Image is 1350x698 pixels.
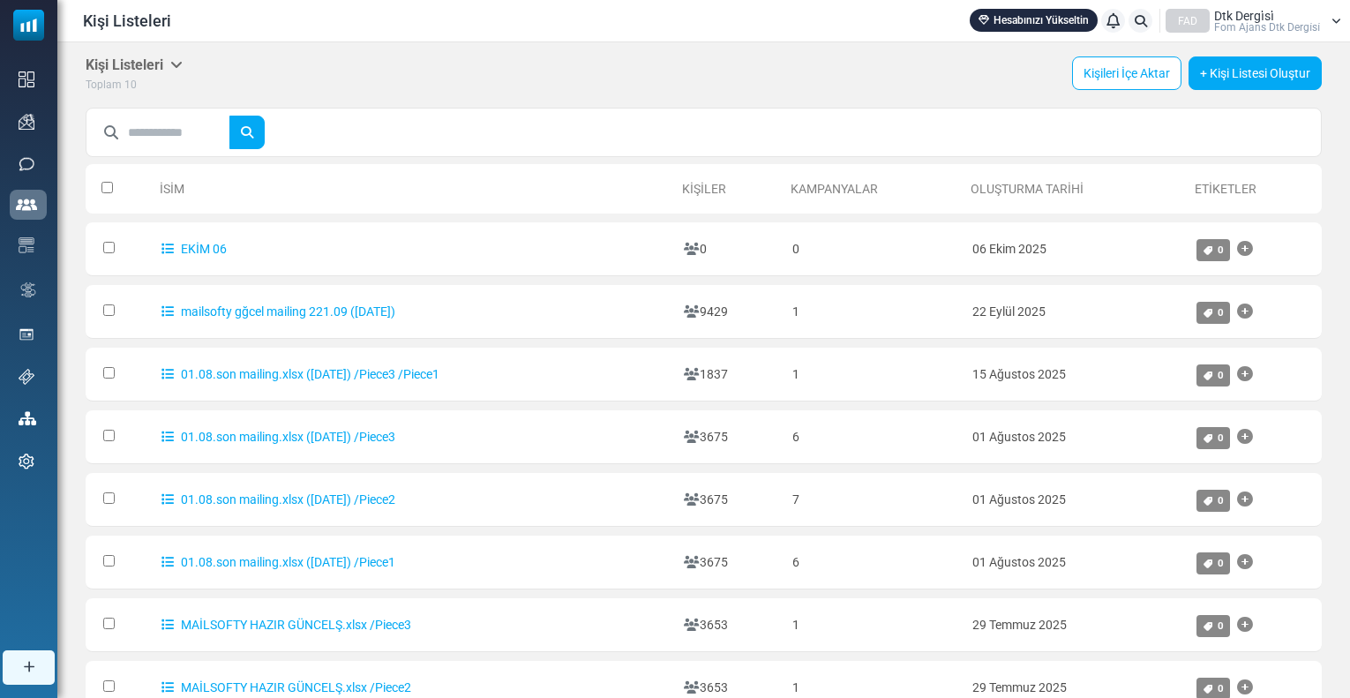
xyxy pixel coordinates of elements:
[1237,544,1253,580] a: Etiket Ekle
[675,222,784,276] td: 0
[13,10,44,41] img: mailsoftly_icon_blue_white.svg
[682,182,726,196] a: Kişiler
[1237,419,1253,454] a: Etiket Ekle
[161,618,411,632] a: MAİLSOFTY HAZIR GÜNCELŞ.xlsx /Piece3
[675,285,784,339] td: 9429
[19,156,34,172] img: sms-icon.png
[161,492,395,507] a: 01.08.son mailing.xlsx ([DATE]) /Piece2
[1218,432,1224,444] span: 0
[1237,357,1253,392] a: Etiket Ekle
[964,222,1188,276] td: 06 Ekim 2025
[1195,182,1256,196] a: Etiketler
[964,410,1188,464] td: 01 Ağustos 2025
[791,182,878,196] a: Kampanyalar
[964,285,1188,339] td: 22 Eylül 2025
[19,280,38,300] img: workflow.svg
[161,304,395,319] a: mailsofty gğcel mailing 221.09 ([DATE])
[1196,552,1230,574] a: 0
[1237,294,1253,329] a: Etiket Ekle
[1072,56,1181,90] a: Kişileri İçe Aktar
[1189,56,1322,90] a: + Kişi Listesi Oluştur
[161,680,411,694] a: MAİLSOFTY HAZIR GÜNCELŞ.xlsx /Piece2
[1237,607,1253,642] a: Etiket Ekle
[1196,615,1230,637] a: 0
[1166,9,1341,33] a: FAD Dtk Dergi̇si̇ Fom Ajans Dtk Dergi̇si̇
[19,71,34,87] img: dashboard-icon.svg
[1196,427,1230,449] a: 0
[86,79,122,91] span: Toplam
[964,348,1188,402] td: 15 Ağustos 2025
[1166,9,1210,33] div: FAD
[19,454,34,469] img: settings-icon.svg
[964,473,1188,527] td: 01 Ağustos 2025
[784,536,963,589] td: 6
[1214,10,1274,22] span: Dtk Dergi̇si̇
[784,598,963,652] td: 1
[1237,231,1253,266] a: Etiket Ekle
[675,410,784,464] td: 3675
[1196,302,1230,324] a: 0
[161,367,439,381] a: 01.08.son mailing.xlsx ([DATE]) /Piece3 /Piece1
[160,182,184,196] a: İsim
[784,473,963,527] td: 7
[161,430,395,444] a: 01.08.son mailing.xlsx ([DATE]) /Piece3
[675,536,784,589] td: 3675
[16,199,37,211] img: contacts-icon-active.svg
[971,182,1084,196] a: Oluşturma Tarihi
[1196,364,1230,387] a: 0
[161,242,227,256] a: EKİM 06
[86,56,183,73] h5: Kişi Listeleri
[19,114,34,130] img: campaigns-icon.png
[1218,306,1224,319] span: 0
[964,536,1188,589] td: 01 Ağustos 2025
[675,348,784,402] td: 1837
[1218,682,1224,694] span: 0
[1237,482,1253,517] a: Etiket Ekle
[1218,557,1224,569] span: 0
[675,598,784,652] td: 3653
[83,9,171,33] span: Kişi Listeleri
[784,348,963,402] td: 1
[1196,490,1230,512] a: 0
[675,473,784,527] td: 3675
[784,222,963,276] td: 0
[1218,244,1224,256] span: 0
[161,555,395,569] a: 01.08.son mailing.xlsx ([DATE]) /Piece1
[784,410,963,464] td: 6
[124,79,137,91] span: 10
[19,326,34,342] img: landing_pages.svg
[964,598,1188,652] td: 29 Temmuz 2025
[1196,239,1230,261] a: 0
[1214,22,1320,33] span: Fom Ajans Dtk Dergi̇si̇
[784,285,963,339] td: 1
[1218,494,1224,507] span: 0
[19,237,34,253] img: email-templates-icon.svg
[970,9,1098,32] a: Hesabınızı Yükseltin
[1218,619,1224,632] span: 0
[19,369,34,385] img: support-icon.svg
[1218,369,1224,381] span: 0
